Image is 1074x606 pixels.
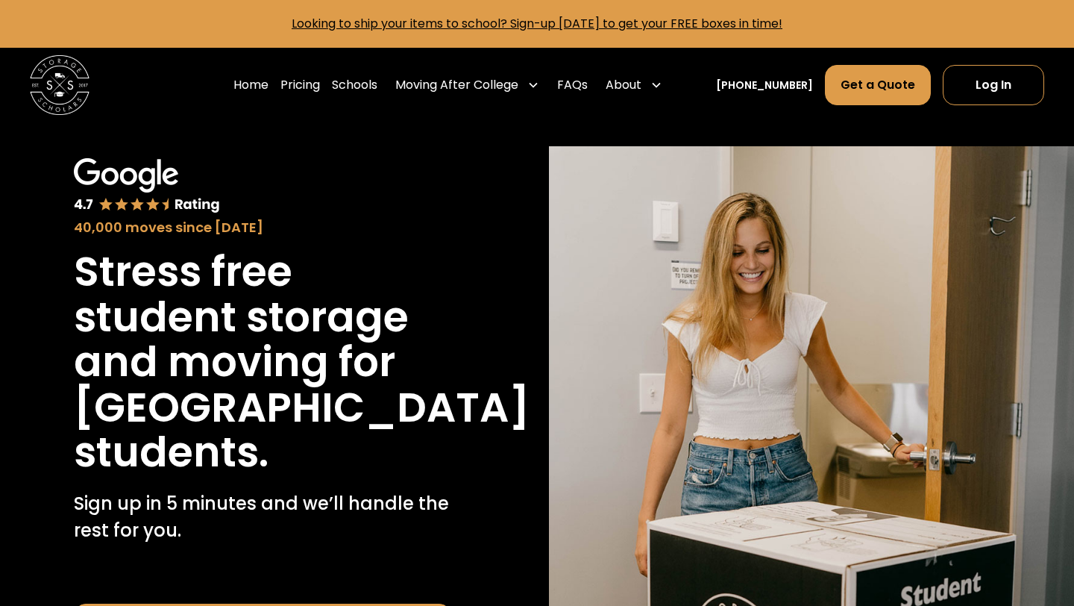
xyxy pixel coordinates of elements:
h1: Stress free student storage and moving for [74,249,452,385]
p: Sign up in 5 minutes and we’ll handle the rest for you. [74,490,452,544]
a: [PHONE_NUMBER] [716,78,813,93]
img: Google 4.7 star rating [74,158,220,214]
div: About [606,76,641,94]
h1: students. [74,430,268,475]
a: Log In [943,65,1044,105]
div: Moving After College [395,76,518,94]
h1: [GEOGRAPHIC_DATA] [74,385,530,431]
a: Home [233,64,268,106]
a: Get a Quote [825,65,931,105]
a: FAQs [557,64,588,106]
a: Pricing [280,64,320,106]
a: Looking to ship your items to school? Sign-up [DATE] to get your FREE boxes in time! [292,15,782,32]
a: Schools [332,64,377,106]
img: Storage Scholars main logo [30,55,89,115]
div: 40,000 moves since [DATE] [74,217,452,237]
